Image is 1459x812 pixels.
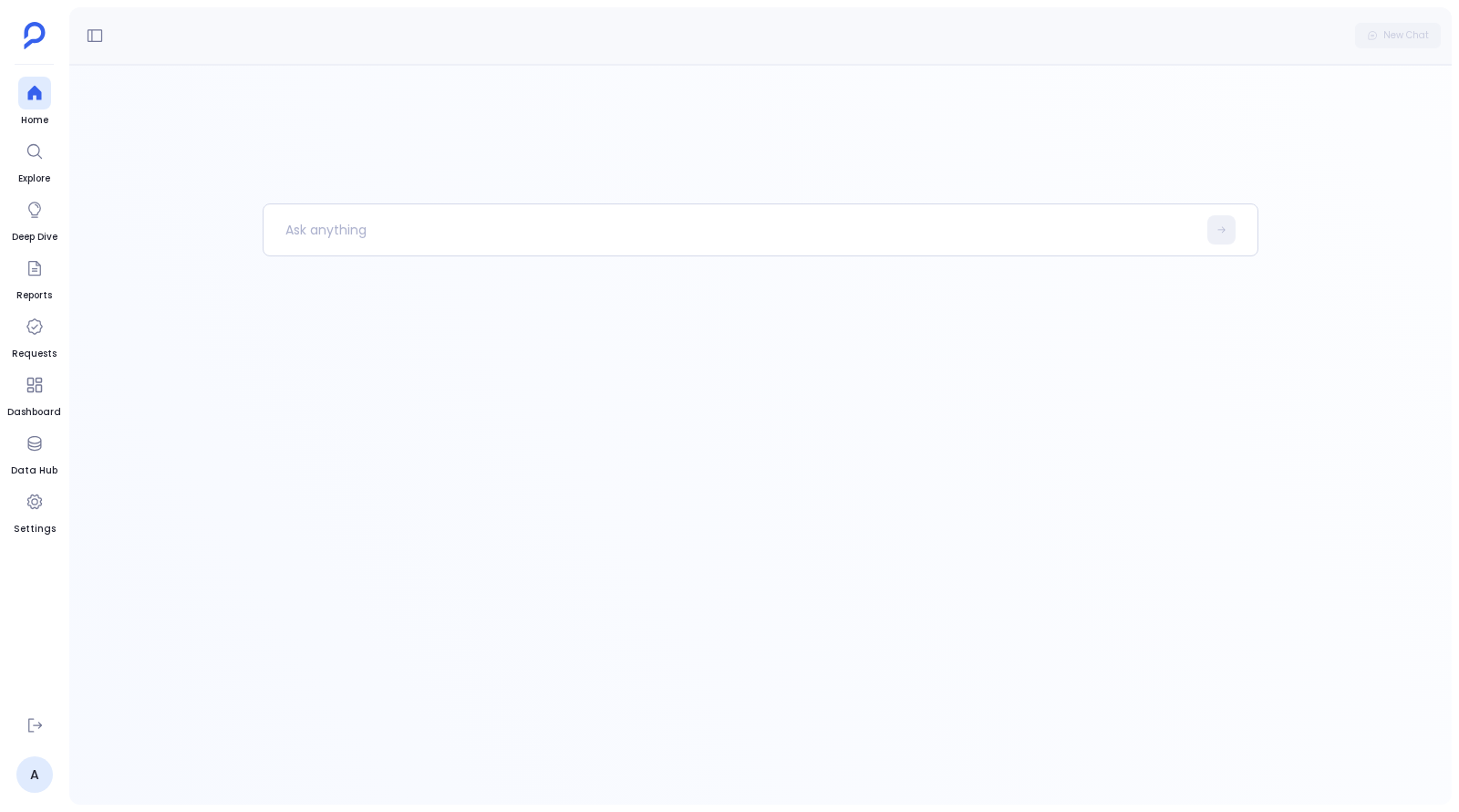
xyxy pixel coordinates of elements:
a: Deep Dive [12,193,57,245]
img: petavue logo [24,22,46,49]
span: Requests [12,347,57,361]
a: Settings [14,485,56,536]
span: Home [18,113,51,128]
a: A [16,756,53,793]
span: Explore [18,172,51,186]
span: Deep Dive [12,230,57,245]
a: Data Hub [11,427,57,478]
a: Requests [12,310,57,361]
span: Settings [14,522,56,536]
span: Data Hub [11,463,57,478]
a: Home [18,77,51,128]
a: Explore [18,135,51,186]
a: Dashboard [7,369,61,420]
span: Dashboard [7,405,61,420]
span: Reports [16,288,52,303]
a: Reports [16,252,52,303]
